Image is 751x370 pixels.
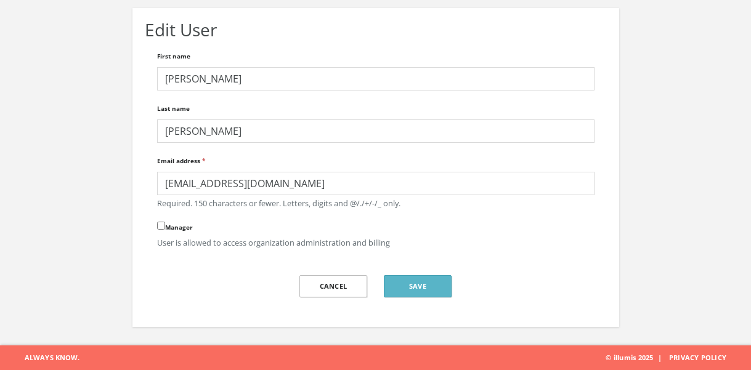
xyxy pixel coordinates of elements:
label: Last name [157,100,190,117]
a: Privacy Policy [669,353,726,362]
span: Always Know. [9,345,79,370]
a: Cancel [299,275,367,297]
small: User is allowed to access organization administration and billing [157,237,595,249]
span: | [653,353,667,362]
label: First name [157,48,190,65]
label: Email address [157,153,205,169]
input: Manager [157,222,165,230]
label: Manager [157,219,193,232]
span: © illumis 2025 [606,345,742,370]
h3: Edit User [145,20,607,39]
button: Save [384,275,452,297]
small: Required. 150 characters or fewer. Letters, digits and @/./+/-/_ only. [157,198,595,209]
